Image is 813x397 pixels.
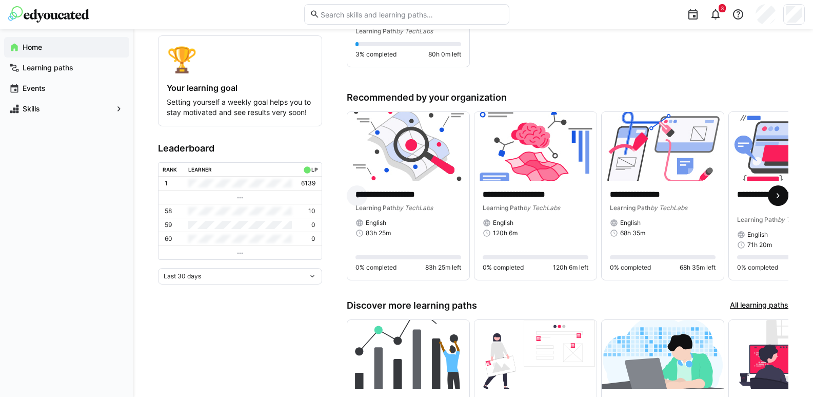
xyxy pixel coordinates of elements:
h3: Recommended by your organization [347,92,788,103]
p: Setting yourself a weekly goal helps you to stay motivated and see results very soon! [167,97,313,118]
span: 3 [721,5,724,11]
span: 120h 6m left [553,263,588,272]
span: 0% completed [737,263,778,272]
span: 0% completed [483,263,524,272]
div: 🏆 [167,44,313,74]
h3: Leaderboard [158,143,322,154]
span: English [493,219,513,227]
p: 10 [308,207,315,215]
input: Search skills and learning paths… [320,10,503,19]
span: English [747,231,768,239]
img: image [474,320,597,389]
span: by TechLabs [396,27,433,35]
img: image [347,320,469,389]
span: English [366,219,386,227]
div: Rank [163,166,177,173]
span: 0% completed [610,263,651,272]
span: 83h 25m [366,229,391,237]
span: Learning Path [355,27,396,35]
p: 0 [311,221,315,229]
span: 68h 35m left [680,263,716,272]
span: English [620,219,641,227]
span: 120h 6m [493,229,518,237]
p: 6139 [301,179,315,187]
span: 71h 20m [747,241,772,249]
img: image [347,112,469,181]
span: 80h 0m left [428,50,461,59]
span: Learning Path [483,204,523,212]
p: 1 [165,179,168,187]
span: Learning Path [610,204,650,212]
p: 0 [311,235,315,243]
p: 60 [165,235,172,243]
span: 83h 25m left [425,263,461,272]
span: 3% completed [355,50,396,59]
img: image [602,320,724,389]
span: by TechLabs [396,204,433,212]
span: Learning Path [355,204,396,212]
h3: Discover more learning paths [347,300,477,311]
div: Learner [188,166,212,173]
span: 68h 35m [620,229,645,237]
span: by TechLabs [650,204,687,212]
img: image [474,112,597,181]
p: 59 [165,221,172,229]
h4: Your learning goal [167,83,313,93]
div: LP [311,166,318,173]
span: Last 30 days [164,272,201,280]
span: by TechLabs [523,204,560,212]
a: All learning paths [730,300,788,311]
img: image [602,112,724,181]
p: 58 [165,207,172,215]
span: 0% completed [355,263,396,272]
span: Learning Path [737,216,778,223]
